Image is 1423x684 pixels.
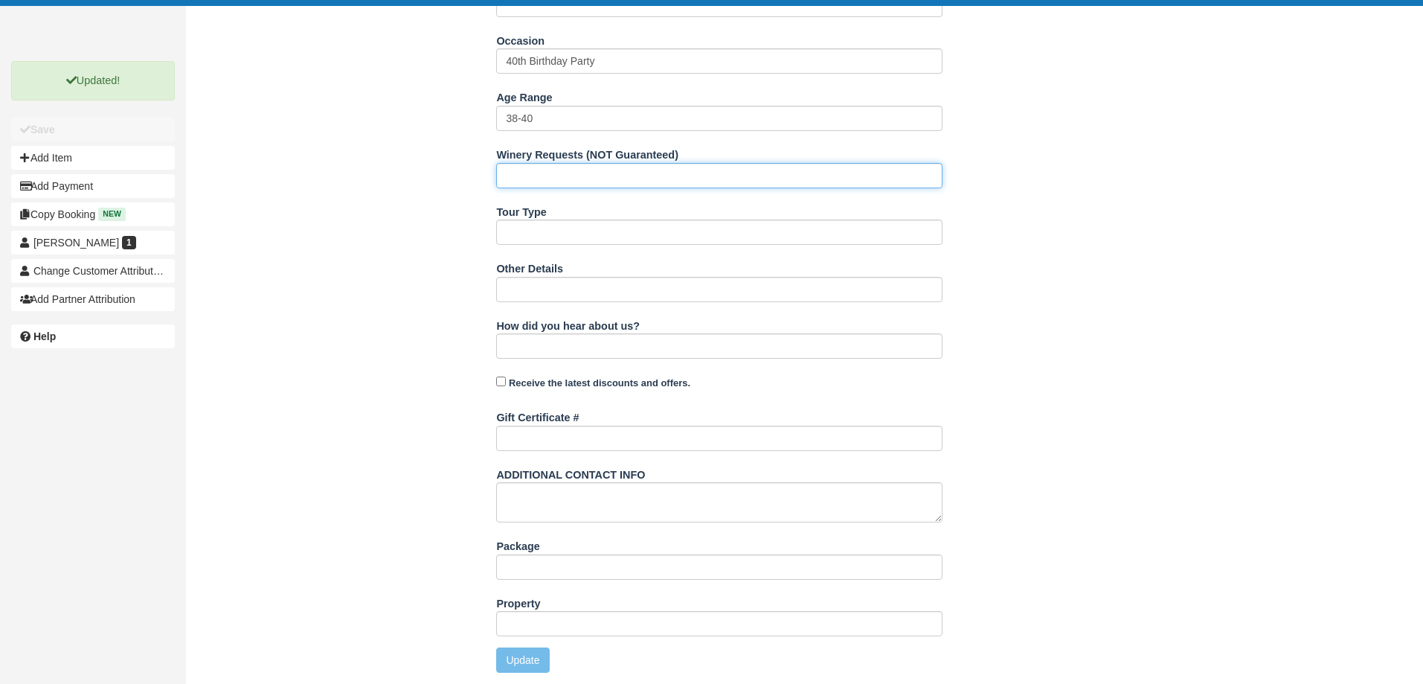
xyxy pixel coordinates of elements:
[11,174,175,198] button: Add Payment
[496,313,640,334] label: How did you hear about us?
[33,237,119,249] span: [PERSON_NAME]
[98,208,126,220] span: New
[496,199,546,220] label: Tour Type
[11,287,175,311] button: Add Partner Attribution
[11,202,175,226] button: Copy Booking New
[496,405,579,426] label: Gift Certificate #
[509,377,690,389] strong: Receive the latest discounts and offers.
[496,142,678,163] label: Winery Requests (NOT Guaranteed)
[33,330,56,342] b: Help
[496,591,540,612] label: Property
[30,124,55,135] b: Save
[496,256,563,277] label: Other Details
[496,28,545,49] label: Occasion
[496,462,645,483] label: ADDITIONAL CONTACT INFO
[496,85,552,106] label: Age Range
[122,236,136,249] span: 1
[496,534,539,554] label: Package
[33,265,167,277] span: Change Customer Attribution
[11,325,175,348] a: Help
[11,61,175,100] p: Updated!
[11,259,175,283] button: Change Customer Attribution
[11,118,175,141] button: Save
[496,648,549,673] button: Update
[11,146,175,170] button: Add Item
[11,231,175,255] a: [PERSON_NAME] 1
[496,377,506,386] input: Receive the latest discounts and offers.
